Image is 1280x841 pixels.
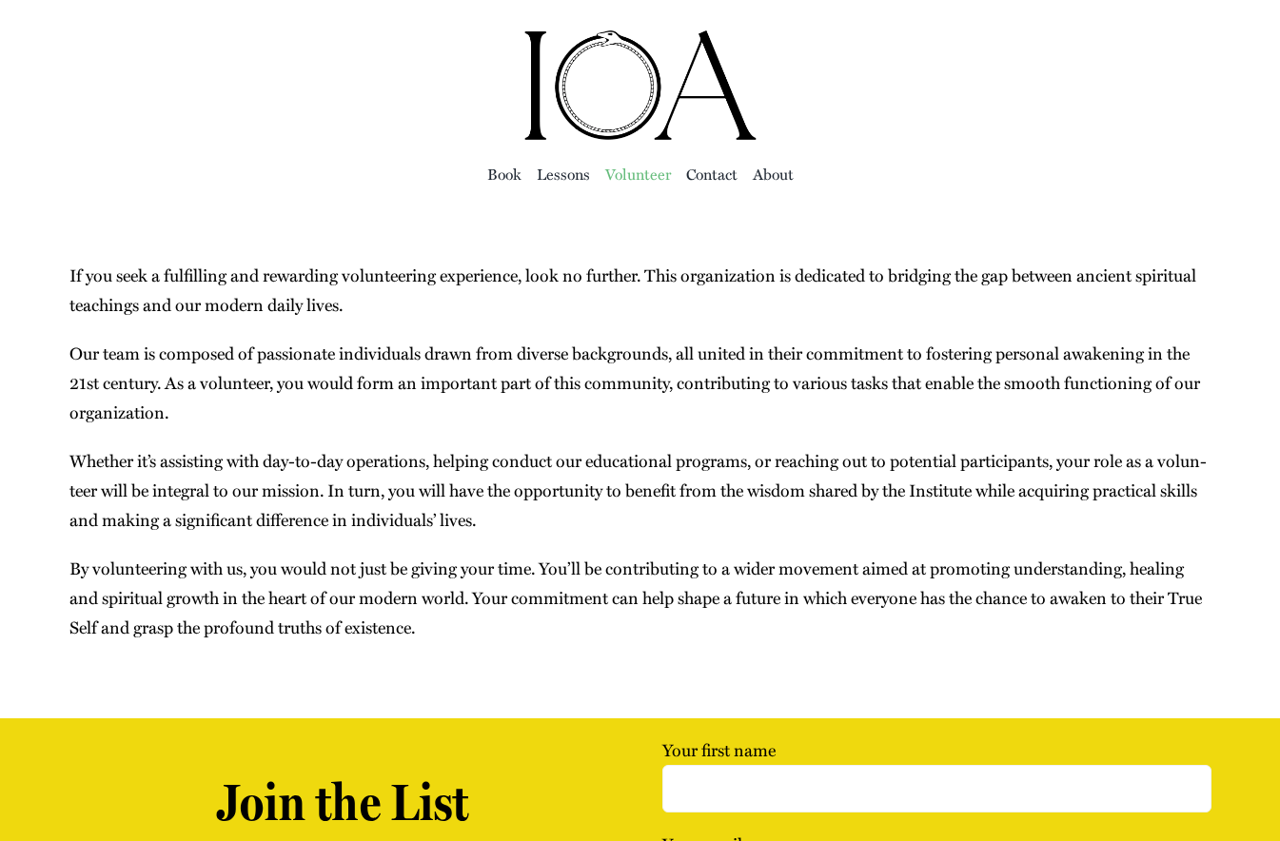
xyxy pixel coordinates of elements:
img: Institute of Awakening [522,29,759,143]
a: Con­tact [686,161,738,187]
p: If you seek a ful­fill­ing and reward­ing vol­un­teer­ing expe­ri­ence, look no fur­ther. This or... [69,261,1211,320]
p: By vol­un­teer­ing with us, you would not just be giv­ing your time. You’ll be con­tribut­ing to ... [69,554,1211,642]
nav: Main [69,143,1211,204]
p: Our team is com­posed of pas­sion­ate indi­vid­u­als drawn from diverse back­grounds, all unit­ed... [69,339,1211,427]
input: Your first name [662,765,1211,812]
a: Book [487,161,522,187]
a: ioa-logo [522,25,759,49]
p: Whether it’s assist­ing with day-to-day oper­a­tions, help­ing con­duct our edu­ca­tion­al pro­gr... [69,446,1211,535]
a: Lessons [537,161,590,187]
h2: Join the List [69,772,617,833]
label: Your first name [662,737,1211,798]
a: About [753,161,794,187]
a: Vol­un­teer [605,161,671,187]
